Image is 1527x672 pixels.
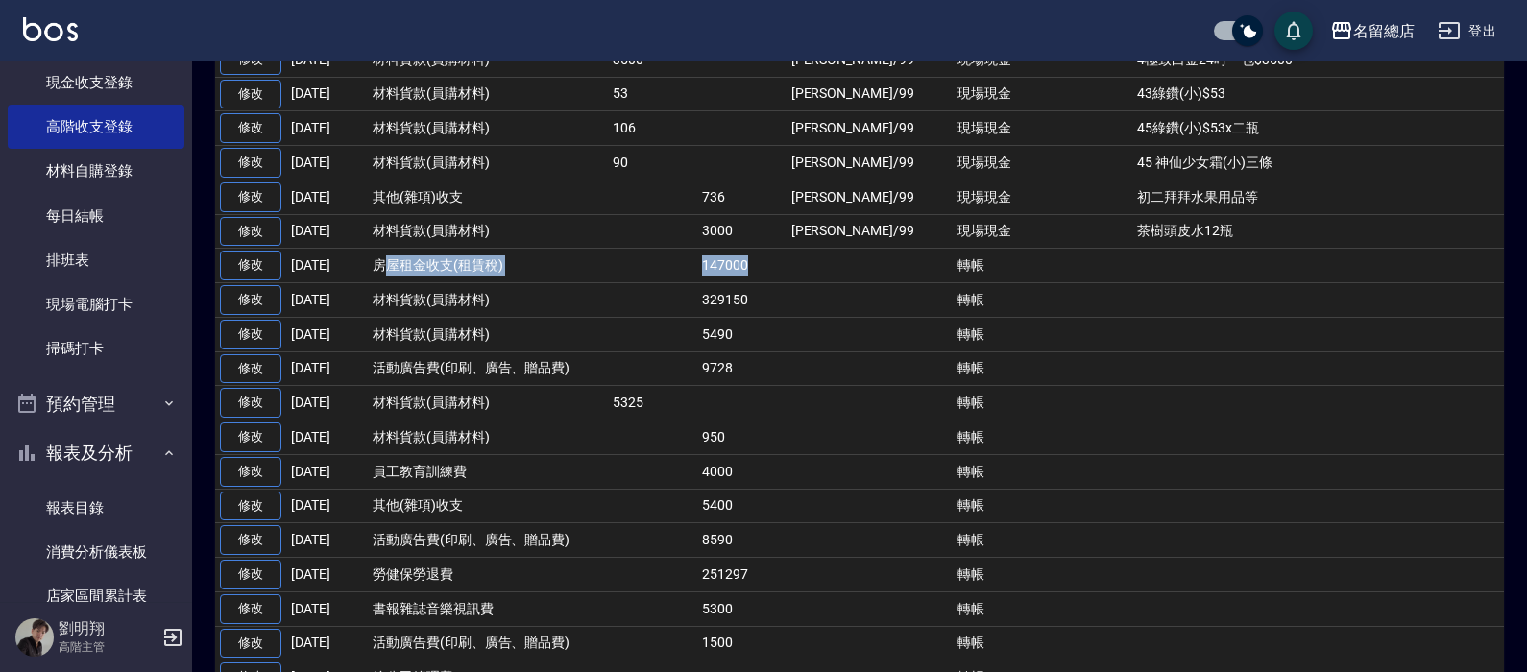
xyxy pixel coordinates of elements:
[697,351,787,386] td: 9728
[15,618,54,657] img: Person
[286,146,368,180] td: [DATE]
[8,60,184,105] a: 現金收支登錄
[8,326,184,371] a: 掃碼打卡
[286,558,368,592] td: [DATE]
[608,146,697,180] td: 90
[608,386,697,420] td: 5325
[8,194,184,238] a: 每日結帳
[953,420,1050,455] td: 轉帳
[220,182,281,212] a: 修改
[953,214,1050,249] td: 現場現金
[368,146,608,180] td: 材料貨款(員購材料)
[286,523,368,558] td: [DATE]
[368,283,608,318] td: 材料貨款(員購材料)
[220,492,281,521] a: 修改
[953,523,1050,558] td: 轉帳
[697,558,787,592] td: 251297
[1274,12,1313,50] button: save
[697,283,787,318] td: 329150
[368,386,608,420] td: 材料貨款(員購材料)
[220,457,281,487] a: 修改
[8,238,184,282] a: 排班表
[286,283,368,318] td: [DATE]
[286,489,368,523] td: [DATE]
[368,454,608,489] td: 員工教育訓練費
[697,317,787,351] td: 5490
[697,180,787,214] td: 736
[953,249,1050,283] td: 轉帳
[8,379,184,429] button: 預約管理
[8,574,184,618] a: 店家區間累計表
[220,217,281,247] a: 修改
[368,558,608,592] td: 勞健保勞退費
[220,320,281,349] a: 修改
[286,626,368,660] td: [DATE]
[953,146,1050,180] td: 現場現金
[59,619,157,638] h5: 劉明翔
[368,591,608,626] td: 書報雜誌音樂視訊費
[608,77,697,111] td: 53
[953,180,1050,214] td: 現場現金
[8,428,184,478] button: 報表及分析
[953,283,1050,318] td: 轉帳
[953,351,1050,386] td: 轉帳
[1353,19,1415,43] div: 名留總店
[953,111,1050,146] td: 現場現金
[8,282,184,326] a: 現場電腦打卡
[953,454,1050,489] td: 轉帳
[697,591,787,626] td: 5300
[220,422,281,452] a: 修改
[286,180,368,214] td: [DATE]
[220,354,281,384] a: 修改
[286,420,368,455] td: [DATE]
[286,77,368,111] td: [DATE]
[368,180,608,214] td: 其他(雜項)收支
[953,317,1050,351] td: 轉帳
[286,591,368,626] td: [DATE]
[220,594,281,624] a: 修改
[368,626,608,660] td: 活動廣告費(印刷、廣告、贈品費)
[8,530,184,574] a: 消費分析儀表板
[286,386,368,420] td: [DATE]
[1132,146,1504,180] td: 45 神仙少女霜(小)三條
[220,629,281,659] a: 修改
[608,111,697,146] td: 106
[368,77,608,111] td: 材料貨款(員購材料)
[1430,13,1504,49] button: 登出
[1132,214,1504,249] td: 茶樹頭皮水12瓶
[697,523,787,558] td: 8590
[220,148,281,178] a: 修改
[787,146,953,180] td: [PERSON_NAME]/99
[1322,12,1422,51] button: 名留總店
[286,249,368,283] td: [DATE]
[8,105,184,149] a: 高階收支登錄
[953,489,1050,523] td: 轉帳
[286,454,368,489] td: [DATE]
[953,77,1050,111] td: 現場現金
[1132,77,1504,111] td: 43綠鑽(小)$53
[220,251,281,280] a: 修改
[953,626,1050,660] td: 轉帳
[953,386,1050,420] td: 轉帳
[8,486,184,530] a: 報表目錄
[787,111,953,146] td: [PERSON_NAME]/99
[368,420,608,455] td: 材料貨款(員購材料)
[220,80,281,109] a: 修改
[59,638,157,656] p: 高階主管
[953,591,1050,626] td: 轉帳
[368,249,608,283] td: 房屋租金收支(租賃稅)
[697,214,787,249] td: 3000
[23,17,78,41] img: Logo
[368,214,608,249] td: 材料貨款(員購材料)
[368,523,608,558] td: 活動廣告費(印刷、廣告、贈品費)
[368,351,608,386] td: 活動廣告費(印刷、廣告、贈品費)
[286,111,368,146] td: [DATE]
[8,149,184,193] a: 材料自購登錄
[787,180,953,214] td: [PERSON_NAME]/99
[1132,111,1504,146] td: 45綠鑽(小)$53x二瓶
[286,214,368,249] td: [DATE]
[1132,180,1504,214] td: 初二拜拜水果用品等
[697,420,787,455] td: 950
[368,489,608,523] td: 其他(雜項)收支
[286,351,368,386] td: [DATE]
